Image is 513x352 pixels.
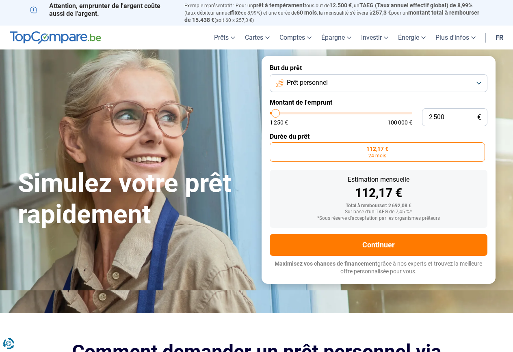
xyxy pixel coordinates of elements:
[270,64,487,72] label: But du prêt
[276,209,481,215] div: Sur base d'un TAEG de 7,45 %*
[276,203,481,209] div: Total à rembourser: 2 692,08 €
[366,146,388,152] span: 112,17 €
[240,26,275,49] a: Cartes
[270,260,487,276] p: grâce à nos experts et trouvez la meilleure offre personnalisée pour vous.
[253,2,305,9] span: prêt à tempérament
[356,26,393,49] a: Investir
[297,9,317,16] span: 60 mois
[270,99,487,106] label: Montant de l'emprunt
[270,234,487,256] button: Continuer
[18,168,252,230] h1: Simulez votre prêt rapidement
[30,2,175,17] p: Attention, emprunter de l'argent coûte aussi de l'argent.
[184,2,483,24] p: Exemple représentatif : Pour un tous but de , un (taux débiteur annuel de 8,99%) et une durée de ...
[329,2,352,9] span: 12.500 €
[10,31,101,44] img: TopCompare
[368,153,386,158] span: 24 mois
[387,120,412,125] span: 100 000 €
[491,26,508,49] a: fr
[287,78,328,87] span: Prêt personnel
[359,2,472,9] span: TAEG (Taux annuel effectif global) de 8,99%
[270,133,487,140] label: Durée du prêt
[477,114,481,121] span: €
[270,120,288,125] span: 1 250 €
[275,260,377,267] span: Maximisez vos chances de financement
[276,176,481,183] div: Estimation mensuelle
[393,26,431,49] a: Énergie
[184,9,479,23] span: montant total à rembourser de 15.438 €
[275,26,316,49] a: Comptes
[209,26,240,49] a: Prêts
[372,9,391,16] span: 257,3 €
[270,74,487,92] button: Prêt personnel
[431,26,481,49] a: Plus d'infos
[276,187,481,199] div: 112,17 €
[231,9,241,16] span: fixe
[316,26,356,49] a: Épargne
[276,216,481,221] div: *Sous réserve d'acceptation par les organismes prêteurs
